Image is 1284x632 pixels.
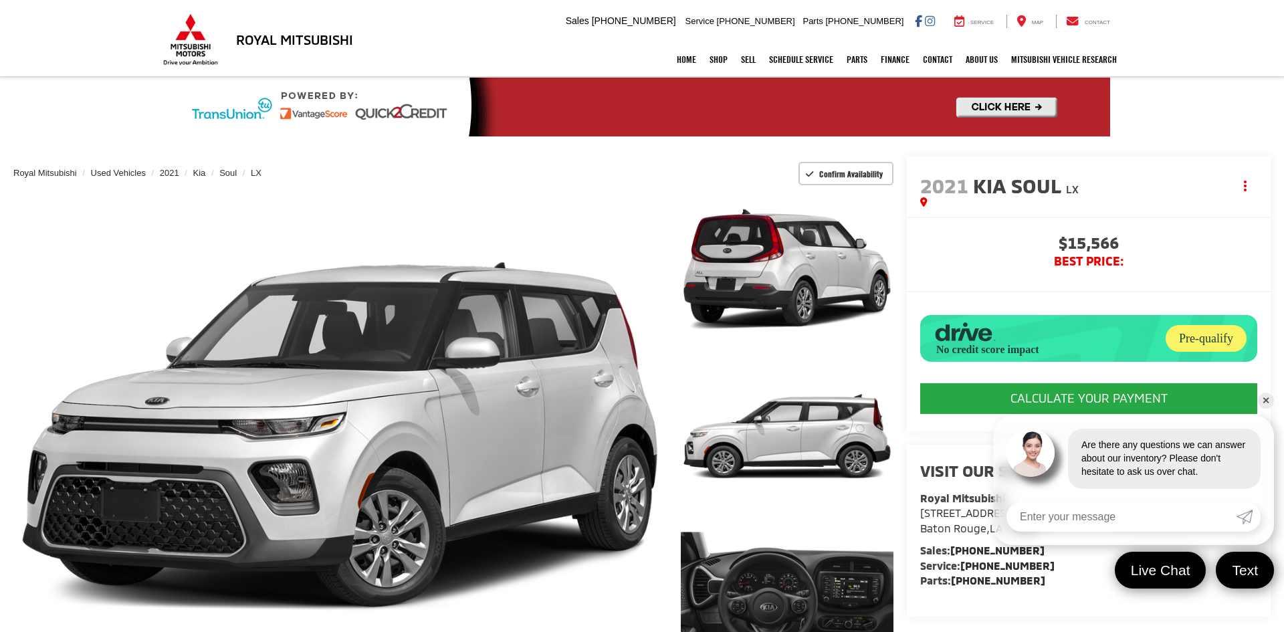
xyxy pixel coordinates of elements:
img: Quick2Credit [174,78,1110,136]
img: Mitsubishi [160,13,221,66]
button: Actions [1234,174,1257,197]
a: Instagram: Click to visit our Instagram page [925,15,935,26]
span: LX [1066,183,1079,195]
a: Schedule Service: Opens in a new tab [762,43,840,76]
img: 2021 Kia Soul LX [678,355,895,518]
span: [PHONE_NUMBER] [592,15,676,26]
a: 2021 [160,168,179,178]
a: Submit [1237,502,1261,532]
a: Kia [193,168,206,178]
span: Service [685,16,714,26]
span: Kia Soul [973,173,1066,197]
span: LA [990,522,1002,534]
a: Contact [916,43,959,76]
strong: Sales: [920,544,1045,556]
a: Facebook: Click to visit our Facebook page [915,15,922,26]
a: [STREET_ADDRESS] Baton Rouge,LA 70815 [920,506,1039,534]
a: Soul [219,168,237,178]
a: Expand Photo 1 [681,190,893,350]
a: Expand Photo 2 [681,357,893,517]
span: Live Chat [1124,561,1197,579]
span: [STREET_ADDRESS] [920,506,1016,519]
a: [PHONE_NUMBER] [960,559,1055,572]
a: Mitsubishi Vehicle Research [1004,43,1123,76]
input: Enter your message [1006,502,1237,532]
a: Text [1216,552,1274,589]
: CALCULATE YOUR PAYMENT [920,383,1257,414]
a: Map [1006,15,1053,28]
a: Home [670,43,703,76]
span: 2021 [920,173,968,197]
span: BEST PRICE: [920,255,1257,268]
span: Confirm Availability [819,169,883,179]
span: Parts [802,16,823,26]
strong: Parts: [920,574,1045,587]
a: Finance [874,43,916,76]
span: Text [1225,561,1265,579]
a: About Us [959,43,1004,76]
span: , [920,522,1039,534]
h2: Visit our Store [920,462,1257,480]
h3: Royal Mitsubishi [236,32,353,47]
a: Contact [1056,15,1120,28]
strong: Royal Mitsubishi [920,492,1005,504]
span: Baton Rouge [920,522,986,534]
a: Royal Mitsubishi [13,168,77,178]
img: Agent profile photo [1006,429,1055,477]
a: Used Vehicles [91,168,146,178]
div: Are there any questions we can answer about our inventory? Please don't hesitate to ask us over c... [1068,429,1261,489]
span: Sales [566,15,589,26]
a: LX [251,168,261,178]
a: Parts: Opens in a new tab [840,43,874,76]
a: [PHONE_NUMBER] [951,574,1045,587]
span: dropdown dots [1244,181,1247,191]
a: Shop [703,43,734,76]
span: [PHONE_NUMBER] [717,16,795,26]
span: Service [970,19,994,25]
a: [PHONE_NUMBER] [950,544,1045,556]
a: Sell [734,43,762,76]
span: Contact [1085,19,1110,25]
button: Confirm Availability [798,162,894,185]
img: 2021 Kia Soul LX [678,188,895,351]
span: $15,566 [920,235,1257,255]
span: Map [1032,19,1043,25]
strong: Service: [920,559,1055,572]
a: Service [944,15,1004,28]
span: [PHONE_NUMBER] [825,16,903,26]
a: Live Chat [1115,552,1206,589]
